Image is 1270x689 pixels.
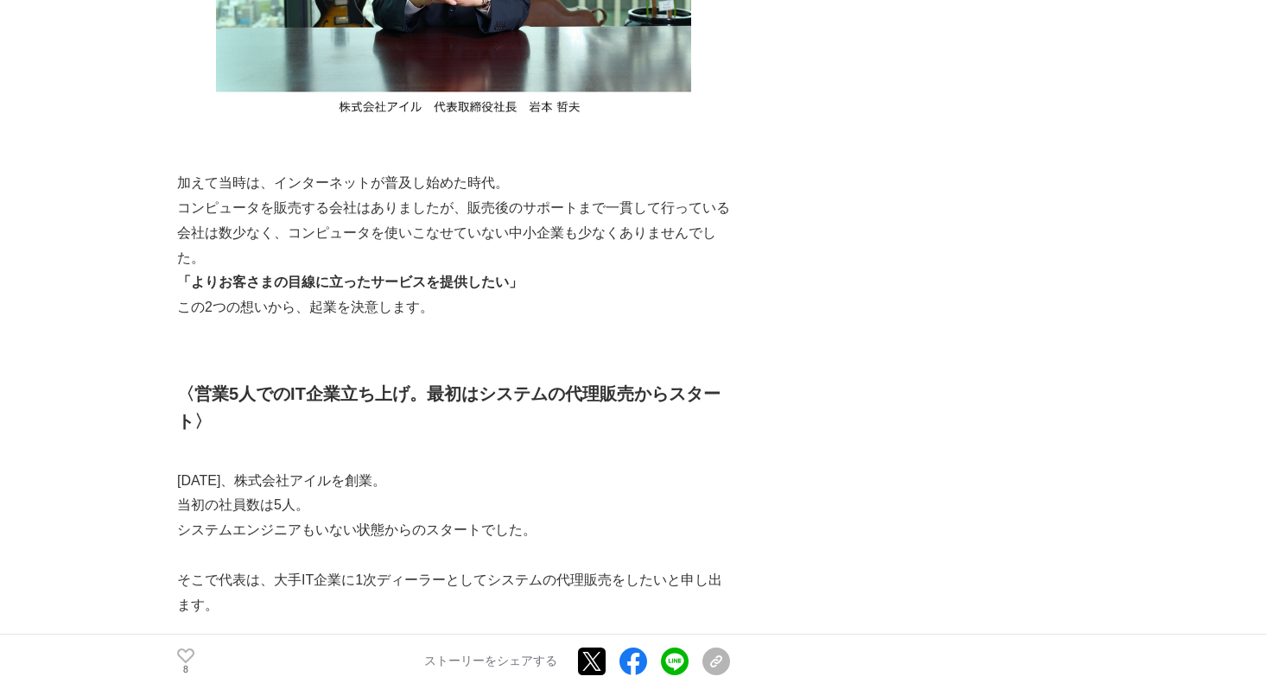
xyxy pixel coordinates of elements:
[177,518,730,543] p: システムエンジニアもいない状態からのスタートでした。
[177,384,721,431] strong: 〈営業5人でのIT企業立ち上げ。最初はシステムの代理販売からスタート〉
[177,295,730,320] p: この2つの想いから、起業を決意します。
[177,275,523,289] strong: 「よりお客さまの目線に立ったサービスを提供したい」
[177,568,730,618] p: そこで代表は、大手IT企業に1次ディーラーとしてシステムの代理販売をしたいと申し出ます。
[177,666,194,674] p: 8
[177,493,730,518] p: 当初の社員数は5人。
[424,654,557,670] p: ストーリーをシェアする
[177,171,730,196] p: 加えて当時は、インターネットが普及し始めた時代。
[177,196,730,270] p: コンピュータを販売する会社はありましたが、販売後のサポートまで一貫して行っている会社は数少なく、コンピュータを使いこなせていない中小企業も少なくありませんでした。
[177,469,730,494] p: [DATE]、株式会社アイルを創業。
